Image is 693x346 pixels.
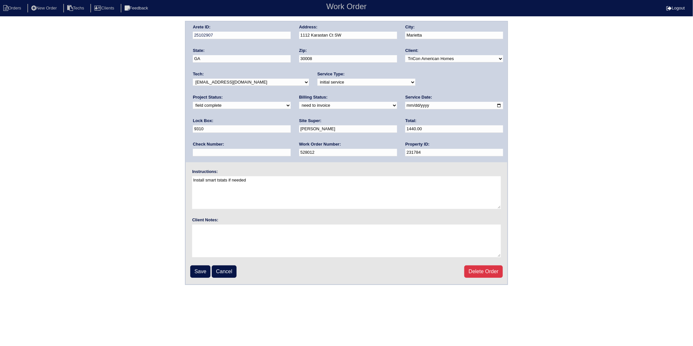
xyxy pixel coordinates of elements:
[193,71,204,77] label: Tech:
[299,94,328,100] label: Billing Status:
[193,48,205,54] label: State:
[192,176,501,209] textarea: Install smart tstats if needed
[63,6,89,10] a: Techs
[193,94,223,100] label: Project Status:
[193,118,213,124] label: Lock Box:
[27,6,62,10] a: New Order
[192,169,218,175] label: Instructions:
[190,265,210,278] input: Save
[299,24,317,30] label: Address:
[193,141,224,147] label: Check Number:
[299,32,397,39] input: Enter a location
[317,71,345,77] label: Service Type:
[299,118,322,124] label: Site Super:
[405,48,418,54] label: Client:
[405,94,432,100] label: Service Date:
[405,118,416,124] label: Total:
[90,4,119,13] li: Clients
[193,24,210,30] label: Arete ID:
[121,4,153,13] li: Feedback
[405,141,429,147] label: Property ID:
[299,48,307,54] label: Zip:
[192,217,218,223] label: Client Notes:
[27,4,62,13] li: New Order
[464,265,503,278] a: Delete Order
[405,24,415,30] label: City:
[90,6,119,10] a: Clients
[666,6,685,10] a: Logout
[212,265,237,278] a: Cancel
[299,141,341,147] label: Work Order Number:
[63,4,89,13] li: Techs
